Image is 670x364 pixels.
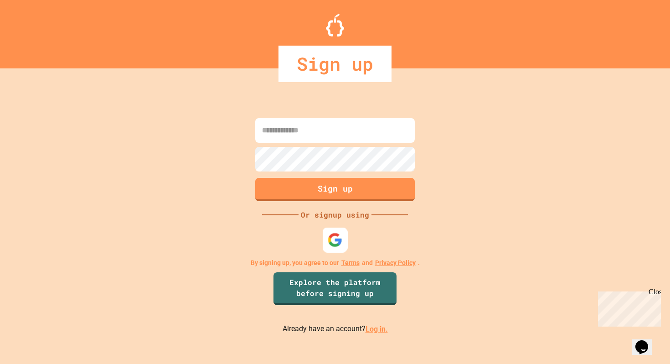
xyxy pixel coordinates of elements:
a: Terms [341,258,360,268]
div: Sign up [278,46,392,82]
img: Logo.svg [326,14,344,36]
a: Explore the platform before signing up [273,272,397,305]
p: Already have an account? [283,323,388,335]
a: Privacy Policy [375,258,416,268]
a: Log in. [366,325,388,333]
img: google-icon.svg [328,233,343,248]
button: Sign up [255,178,415,201]
div: Chat with us now!Close [4,4,63,58]
div: Or signup using [299,209,371,220]
iframe: chat widget [594,288,661,327]
iframe: chat widget [632,328,661,355]
p: By signing up, you agree to our and . [251,258,420,268]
